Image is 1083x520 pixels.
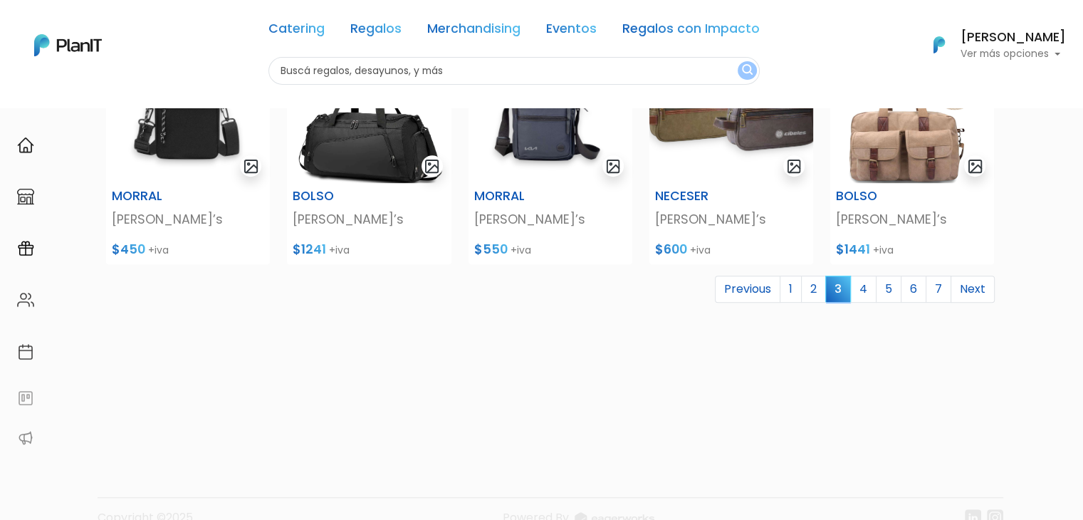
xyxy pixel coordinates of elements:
img: PlanIt Logo [924,29,955,61]
span: +iva [690,243,711,257]
img: Captura_de_pantalla_2025-09-30_102927.png [469,58,632,183]
a: gallery-light BOLSO [PERSON_NAME]’s $1441 +iva [822,58,1003,264]
a: 1 [780,276,802,303]
img: calendar-87d922413cdce8b2cf7b7f5f62616a5cf9e4887200fb71536465627b3292af00.svg [17,343,34,360]
img: 10221_.jpg [830,58,994,183]
span: $450 [112,241,145,258]
h6: MORRAL [112,189,214,204]
img: gallery-light [786,158,802,175]
a: gallery-light MORRAL [PERSON_NAME]’s $550 +iva [460,58,641,264]
img: partners-52edf745621dab592f3b2c58e3bca9d71375a7ef29c3b500c9f145b62cc070d4.svg [17,430,34,447]
span: $1241 [293,241,326,258]
img: feedback-78b5a0c8f98aac82b08bfc38622c3050aee476f2c9584af64705fc4e61158814.svg [17,390,34,407]
a: 7 [926,276,951,303]
a: Merchandising [427,23,520,40]
a: 2 [801,276,826,303]
p: [PERSON_NAME]’s [474,210,627,229]
h6: [PERSON_NAME] [961,31,1066,44]
p: [PERSON_NAME]’s [293,210,445,229]
p: [PERSON_NAME]’s [112,210,264,229]
a: Eventos [546,23,597,40]
img: people-662611757002400ad9ed0e3c099ab2801c6687ba6c219adb57efc949bc21e19d.svg [17,291,34,308]
a: 4 [850,276,877,303]
a: gallery-light BOLSO [PERSON_NAME]’s $1241 +iva [278,58,459,264]
button: PlanIt Logo [PERSON_NAME] Ver más opciones [915,26,1066,63]
input: Buscá regalos, desayunos, y más [268,57,760,85]
img: gallery-light [967,158,983,175]
span: $550 [474,241,508,258]
img: gallery-light [605,158,622,175]
span: +iva [329,243,350,257]
a: Catering [268,23,325,40]
img: Captura_de_pantalla_2025-09-30_093843.png [649,58,813,183]
span: $600 [655,241,687,258]
a: Next [951,276,995,303]
p: [PERSON_NAME]’s [836,210,988,229]
img: marketplace-4ceaa7011d94191e9ded77b95e3339b90024bf715f7c57f8cf31f2d8c509eaba.svg [17,188,34,205]
h6: MORRAL [474,189,576,204]
h6: NECESER [655,189,757,204]
span: $1441 [836,241,870,258]
h6: BOLSO [836,189,938,204]
h6: BOLSO [293,189,394,204]
img: search_button-432b6d5273f82d61273b3651a40e1bd1b912527efae98b1b7a1b2c0702e16a8d.svg [742,64,753,78]
img: gallery-light [243,158,259,175]
p: [PERSON_NAME]’s [655,210,807,229]
img: gallery-light [424,158,440,175]
a: Regalos con Impacto [622,23,760,40]
span: +iva [511,243,531,257]
span: 3 [825,276,851,302]
img: home-e721727adea9d79c4d83392d1f703f7f8bce08238fde08b1acbfd93340b81755.svg [17,137,34,154]
a: Previous [715,276,780,303]
img: campaigns-02234683943229c281be62815700db0a1741e53638e28bf9629b52c665b00959.svg [17,240,34,257]
a: Regalos [350,23,402,40]
span: +iva [148,243,169,257]
span: +iva [873,243,894,257]
a: gallery-light NECESER [PERSON_NAME]’s $600 +iva [641,58,822,264]
a: 5 [876,276,901,303]
a: 6 [901,276,926,303]
img: PlanIt Logo [34,34,102,56]
img: 10950.jpg [287,58,451,183]
img: Captura_de_pantalla_2025-09-30_104107.png [106,58,270,183]
div: ¿Necesitás ayuda? [73,14,205,41]
p: Ver más opciones [961,49,1066,59]
a: gallery-light MORRAL [PERSON_NAME]’s $450 +iva [98,58,278,264]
